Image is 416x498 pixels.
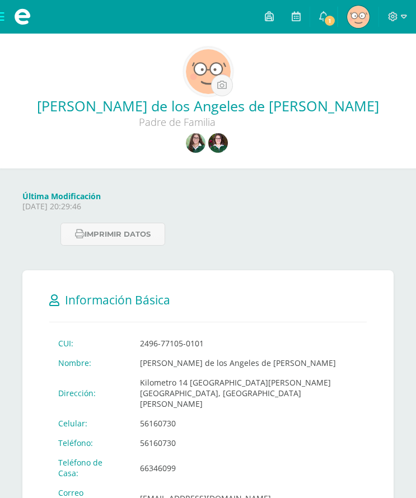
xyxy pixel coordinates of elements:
[347,6,370,28] img: 6366ed5ed987100471695a0532754633.png
[22,201,394,212] p: [DATE] 20:29:46
[49,433,131,453] td: Teléfono:
[60,223,165,246] button: Imprimir datos
[49,353,131,373] td: Nombre:
[49,453,131,483] td: Teléfono de Casa:
[49,373,131,414] td: Dirección:
[131,333,367,353] td: 2496-77105-0101
[324,15,336,27] span: 1
[131,414,367,433] td: 56160730
[22,191,394,201] h4: Última Modificación
[131,373,367,414] td: Kilometro 14 [GEOGRAPHIC_DATA][PERSON_NAME][GEOGRAPHIC_DATA], [GEOGRAPHIC_DATA][PERSON_NAME]
[131,453,367,483] td: 66346099
[186,49,231,94] img: 5a3d20189a0fd4b2570fa93756e479b9.png
[186,133,205,153] img: 852a587799822a5f9cffaa88356be64e.png
[65,292,170,308] span: Información Básica
[9,115,345,129] div: Padre de Familia
[131,433,367,453] td: 56160730
[9,96,407,115] a: [PERSON_NAME] de los Angeles de [PERSON_NAME]
[49,333,131,353] td: CUI:
[208,133,228,153] img: 128230bac662f1e147ca94fdc4e93b29.png
[49,414,131,433] td: Celular:
[131,353,367,373] td: [PERSON_NAME] de los Angeles de [PERSON_NAME]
